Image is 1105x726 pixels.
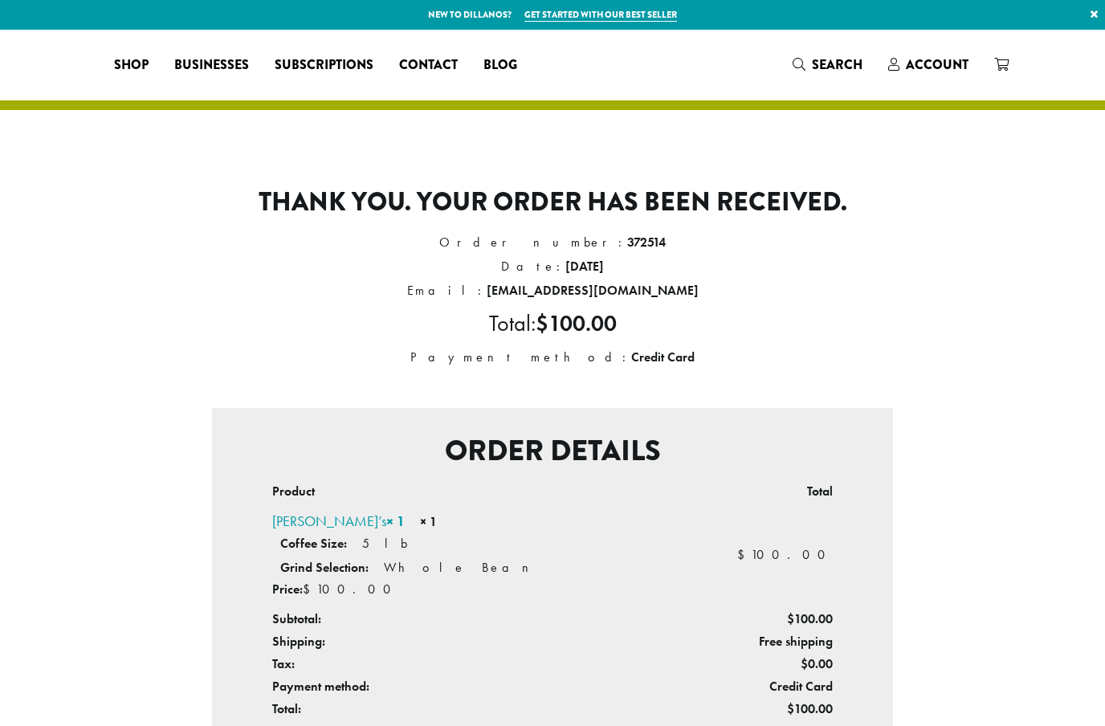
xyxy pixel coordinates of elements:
[536,309,617,337] bdi: 100.00
[737,546,833,563] bdi: 100.00
[272,698,686,721] th: Total:
[272,653,686,675] th: Tax:
[272,512,405,530] a: [PERSON_NAME]’s× 1
[280,559,369,576] strong: Grind Selection:
[174,55,249,75] span: Businesses
[384,559,541,576] p: Whole Bean
[737,546,751,563] span: $
[787,610,833,627] span: 100.00
[212,255,893,279] li: Date:
[362,535,408,552] p: 5 lb
[212,345,893,369] li: Payment method:
[280,535,347,552] strong: Coffee Size:
[631,349,695,365] strong: Credit Card
[801,655,808,672] span: $
[212,279,893,303] li: Email:
[686,675,833,698] td: Credit Card
[524,8,677,22] a: Get started with our best seller
[272,581,303,598] strong: Price:
[399,55,458,75] span: Contact
[303,581,316,598] span: $
[787,700,794,717] span: $
[536,309,548,337] span: $
[787,700,833,717] span: 100.00
[483,55,517,75] span: Blog
[212,303,893,345] li: Total:
[565,258,604,275] strong: [DATE]
[101,52,161,78] a: Shop
[386,512,405,530] strong: × 1
[487,282,699,299] strong: [EMAIL_ADDRESS][DOMAIN_NAME]
[906,55,968,74] span: Account
[812,55,862,74] span: Search
[275,55,373,75] span: Subscriptions
[303,581,398,598] span: 100.00
[420,513,437,530] strong: × 1
[212,187,893,218] p: Thank you. Your order has been received.
[801,655,833,672] span: 0.00
[787,610,794,627] span: $
[272,475,686,510] th: Product
[212,230,893,255] li: Order number:
[114,55,149,75] span: Shop
[627,234,666,251] strong: 372514
[780,51,875,78] a: Search
[272,608,686,631] th: Subtotal:
[272,630,686,653] th: Shipping:
[686,630,833,653] td: Free shipping
[272,675,686,698] th: Payment method:
[686,475,833,510] th: Total
[225,434,880,468] h2: Order details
